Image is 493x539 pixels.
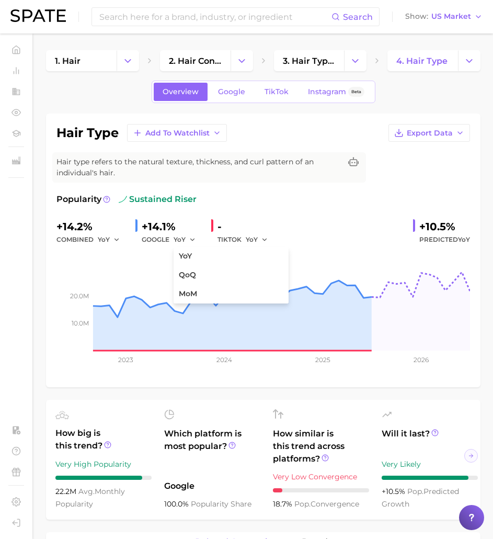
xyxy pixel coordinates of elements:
[396,56,448,66] span: 4. hair type
[407,129,453,138] span: Export Data
[299,83,373,101] a: InstagramBeta
[164,499,191,509] span: 100.0%
[179,252,192,261] span: YoY
[169,56,222,66] span: 2. hair concerns
[458,235,470,243] span: YoY
[55,487,78,496] span: 22.2m
[388,124,470,142] button: Export Data
[464,449,478,463] button: Scroll Right
[256,83,297,101] a: TikTok
[283,56,336,66] span: 3. hair types
[294,499,359,509] span: convergence
[218,87,245,96] span: Google
[55,458,152,470] div: Very High Popularity
[217,218,275,235] div: -
[458,50,480,71] button: Change Category
[308,87,346,96] span: Instagram
[274,50,345,71] a: 3. hair types
[56,218,127,235] div: +14.2%
[56,127,119,139] h1: hair type
[246,233,268,246] button: YoY
[98,8,331,26] input: Search here for a brand, industry, or ingredient
[231,50,253,71] button: Change Category
[46,50,117,71] a: 1. hair
[55,427,152,453] span: How big is this trend?
[179,289,197,298] span: MoM
[127,124,227,142] button: Add to Watchlist
[382,476,478,480] div: 9 / 10
[174,247,289,304] ul: YoY
[10,9,66,22] img: SPATE
[387,50,458,71] a: 4. hair type
[145,129,210,138] span: Add to Watchlist
[273,499,294,509] span: 18.7%
[118,356,133,364] tspan: 2023
[344,50,366,71] button: Change Category
[119,193,197,206] span: sustained riser
[265,87,289,96] span: TikTok
[55,476,152,480] div: 9 / 10
[294,499,311,509] abbr: popularity index
[419,218,470,235] div: +10.5%
[142,233,203,246] div: GOOGLE
[56,233,127,246] div: combined
[315,356,330,364] tspan: 2025
[55,56,81,66] span: 1. hair
[174,235,186,244] span: YoY
[382,428,478,453] span: Will it last?
[8,515,24,531] a: Log out. Currently logged in with e-mail anna.katsnelson@mane.com.
[273,470,369,483] div: Very Low Convergence
[142,218,203,235] div: +14.1%
[56,193,101,206] span: Popularity
[431,14,471,19] span: US Market
[273,488,369,492] div: 1 / 10
[117,50,139,71] button: Change Category
[164,428,260,475] span: Which platform is most popular?
[382,487,407,496] span: +10.5%
[191,499,251,509] span: popularity share
[382,487,459,509] span: predicted growth
[164,480,260,492] span: Google
[246,235,258,244] span: YoY
[209,83,254,101] a: Google
[174,233,196,246] button: YoY
[217,233,275,246] div: TIKTOK
[343,12,373,22] span: Search
[78,487,95,496] abbr: average
[273,428,369,465] span: How similar is this trend across platforms?
[163,87,199,96] span: Overview
[419,233,470,246] span: Predicted
[119,195,127,204] img: sustained riser
[405,14,428,19] span: Show
[56,156,341,178] span: Hair type refers to the natural texture, thickness, and curl pattern of an individual's hair.
[382,458,478,470] div: Very Likely
[179,271,196,279] span: QoQ
[98,233,120,246] button: YoY
[351,87,361,96] span: Beta
[407,487,423,496] abbr: popularity index
[55,487,125,509] span: monthly popularity
[98,235,110,244] span: YoY
[216,356,232,364] tspan: 2024
[403,10,485,24] button: ShowUS Market
[414,356,429,364] tspan: 2026
[160,50,231,71] a: 2. hair concerns
[154,83,208,101] a: Overview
